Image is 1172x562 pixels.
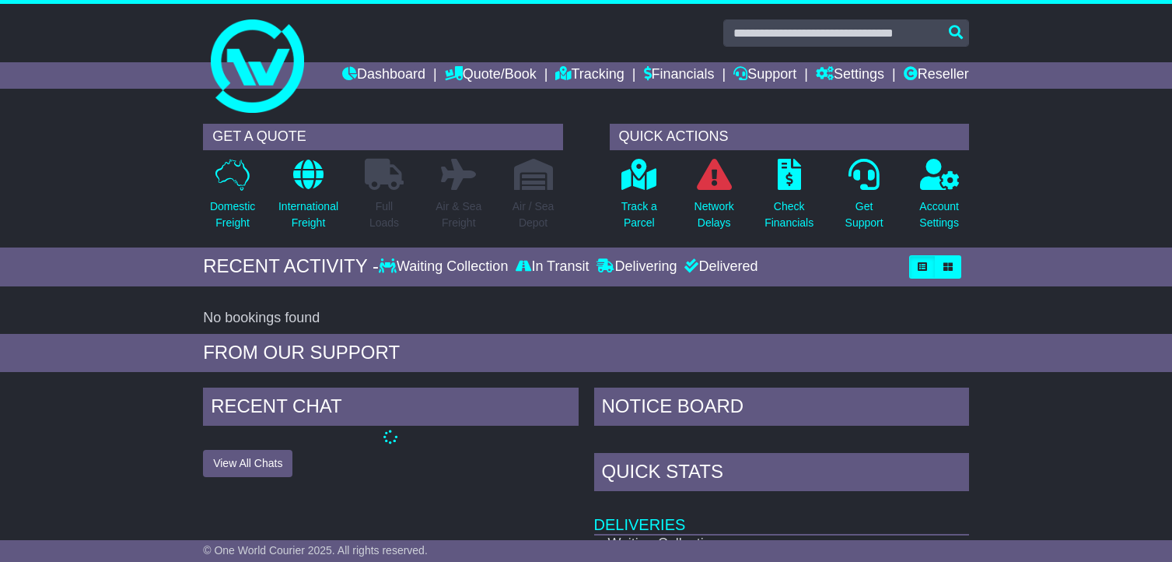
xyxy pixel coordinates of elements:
a: Support [733,62,796,89]
div: FROM OUR SUPPORT [203,342,969,364]
a: AccountSettings [918,158,960,240]
a: Quote/Book [445,62,537,89]
div: Delivering [593,258,680,276]
div: QUICK ACTIONS [610,124,969,150]
a: NetworkDelays [694,158,735,240]
a: CheckFinancials [764,158,814,240]
div: No bookings found [203,310,969,327]
div: GET A QUOTE [203,124,562,150]
p: Get Support [845,198,883,231]
p: Air / Sea Depot [513,198,555,231]
a: Tracking [555,62,624,89]
a: Dashboard [342,62,425,89]
p: Domestic Freight [210,198,255,231]
p: Check Financials [764,198,813,231]
button: View All Chats [203,450,292,477]
a: InternationalFreight [278,158,339,240]
p: International Freight [278,198,338,231]
div: Quick Stats [594,453,969,495]
div: RECENT CHAT [203,388,578,430]
div: Waiting Collection [379,258,512,276]
div: RECENT ACTIVITY - [203,255,379,278]
td: Waiting Collection [594,535,813,553]
p: Air & Sea Freight [436,198,481,231]
a: GetSupport [845,158,884,240]
p: Account Settings [919,198,959,231]
div: NOTICE BOARD [594,388,969,430]
p: Full Loads [365,198,404,231]
p: Track a Parcel [621,198,657,231]
div: In Transit [512,258,593,276]
td: Deliveries [594,495,969,535]
p: Network Delays [694,198,734,231]
span: © One World Courier 2025. All rights reserved. [203,544,428,557]
a: Reseller [904,62,969,89]
a: DomesticFreight [209,158,256,240]
a: Financials [644,62,715,89]
a: Settings [816,62,884,89]
a: Track aParcel [621,158,658,240]
div: Delivered [680,258,757,276]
